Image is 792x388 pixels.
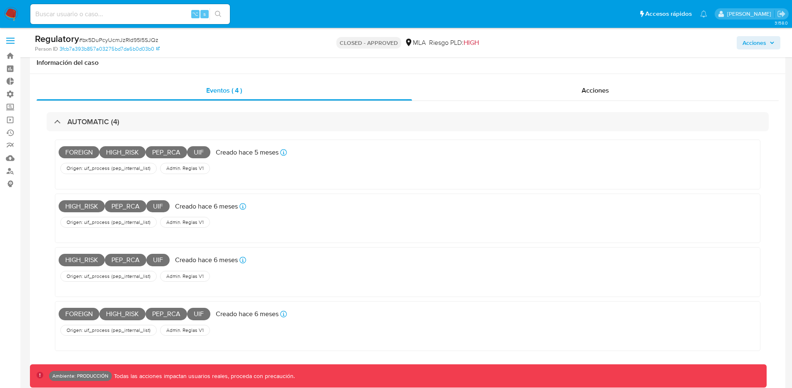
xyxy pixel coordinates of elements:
[66,273,111,280] span: Origen: uif_process
[187,308,210,320] span: UIF
[165,165,205,172] span: Admin. Reglas V1
[59,45,160,53] a: 3fcb7a393b857a03275bd7da6b0d03b0
[165,273,205,280] span: Admin. Reglas V1
[165,327,205,334] span: Admin. Reglas V1
[59,146,99,159] span: FOREIGN
[582,86,609,95] span: Acciones
[59,254,105,266] span: HIGH_RISK
[206,86,242,95] span: Eventos ( 4 )
[111,165,151,172] span: ( pep_internal_list )
[146,146,187,159] span: PEP_RCA
[727,10,774,18] p: joaquin.galliano@mercadolibre.com
[737,36,780,49] button: Acciones
[464,38,479,47] span: HIGH
[37,59,779,67] h1: Información del caso
[105,254,146,266] span: PEP_RCA
[99,146,146,159] span: HIGH_RISK
[203,10,206,18] span: s
[59,200,105,213] span: HIGH_RISK
[112,372,295,380] p: Todas las acciones impactan usuarios reales, proceda con precaución.
[192,10,198,18] span: ⌥
[165,219,205,226] span: Admin. Reglas V1
[47,112,769,131] div: AUTOMATIC (4)
[111,273,151,280] span: ( pep_internal_list )
[645,10,692,18] span: Accesos rápidos
[79,36,158,44] span: # bx5DuPcyUcmJzRld95I5SJQz
[175,202,238,211] p: Creado hace 6 meses
[35,45,58,53] b: Person ID
[111,219,151,226] span: ( pep_internal_list )
[66,219,111,226] span: Origen: uif_process
[146,308,187,320] span: PEP_RCA
[336,37,401,49] p: CLOSED - APPROVED
[35,32,79,45] b: Regulatory
[429,38,479,47] span: Riesgo PLD:
[216,309,279,319] p: Creado hace 6 meses
[105,200,146,213] span: PEP_RCA
[67,117,119,126] h3: AUTOMATIC (4)
[175,255,238,265] p: Creado hace 6 meses
[700,10,707,17] a: Notificaciones
[777,10,786,18] a: Salir
[99,308,146,320] span: HIGH_RISK
[146,200,170,213] span: UIF
[66,165,111,172] span: Origen: uif_process
[210,8,227,20] button: search-icon
[216,148,279,157] p: Creado hace 5 meses
[146,254,170,266] span: UIF
[52,374,109,378] p: Ambiente: PRODUCCIÓN
[743,36,766,49] span: Acciones
[59,308,99,320] span: FOREIGN
[187,146,210,159] span: UIF
[405,38,426,47] div: MLA
[111,327,151,334] span: ( pep_internal_list )
[30,9,230,20] input: Buscar usuario o caso...
[66,327,111,334] span: Origen: uif_process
